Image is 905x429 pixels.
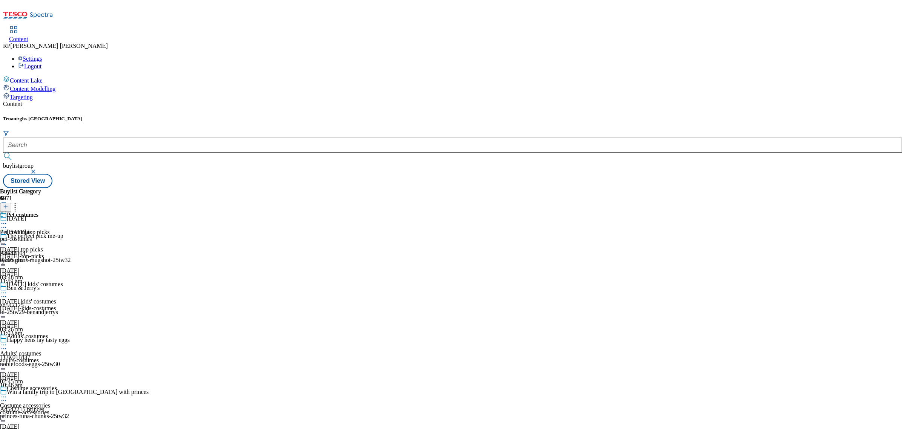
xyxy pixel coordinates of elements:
div: [DATE] kids' costumes [7,281,63,288]
span: ghs-[GEOGRAPHIC_DATA] [20,116,83,121]
span: RP [3,43,11,49]
span: buylistgroup [3,162,34,169]
a: Content Modelling [3,84,902,92]
div: Costume accessories [7,385,57,392]
span: Content Modelling [10,86,55,92]
input: Search [3,138,902,153]
h5: Tenant: [3,116,902,122]
a: Settings [18,55,42,62]
svg: Search Filters [3,130,9,136]
a: Content [9,27,28,43]
div: Pet costumes [7,211,38,218]
span: [PERSON_NAME] [PERSON_NAME] [11,43,108,49]
span: Content [9,36,28,42]
span: Targeting [10,94,33,100]
div: [DATE] top picks [7,229,50,236]
button: Stored View [3,174,52,188]
div: Win a family trip to [GEOGRAPHIC_DATA] with princes [7,389,149,395]
div: Adults' costumes [7,333,48,340]
a: Targeting [3,92,902,101]
div: Content [3,101,902,107]
div: The perfect pick me-up [7,233,63,239]
span: Content Lake [10,77,43,84]
a: Logout [18,63,41,69]
a: Content Lake [3,76,902,84]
